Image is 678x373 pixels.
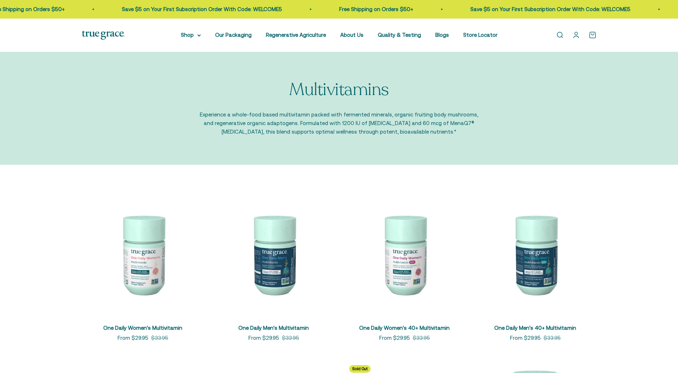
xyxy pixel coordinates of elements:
[118,334,148,342] sale-price: From $29.95
[200,110,479,136] p: Experience a whole-food based multivitamin packed with fermented minerals, organic fruiting body ...
[181,31,201,39] summary: Shop
[121,5,281,14] p: Save $5 on Your First Subscription Order With Code: WELCOME5
[103,325,182,331] a: One Daily Women's Multivitamin
[282,334,299,342] compare-at-price: $33.95
[213,193,335,315] img: One Daily Men's Multivitamin
[343,193,466,315] img: Daily Multivitamin for Immune Support, Energy, Daily Balance, and Healthy Bone Support* Vitamin A...
[289,80,389,99] p: Multivitamins
[544,334,561,342] compare-at-price: $33.95
[494,325,576,331] a: One Daily Men's 40+ Multivitamin
[435,32,449,38] a: Blogs
[151,334,168,342] compare-at-price: $33.95
[215,32,252,38] a: Our Packaging
[463,32,498,38] a: Store Locator
[82,193,204,315] img: We select ingredients that play a concrete role in true health, and we include them at effective ...
[379,334,410,342] sale-price: From $29.95
[340,32,363,38] a: About Us
[338,6,412,12] a: Free Shipping on Orders $50+
[474,193,597,315] img: One Daily Men's 40+ Multivitamin
[359,325,450,331] a: One Daily Women's 40+ Multivitamin
[266,32,326,38] a: Regenerative Agriculture
[470,5,630,14] p: Save $5 on Your First Subscription Order With Code: WELCOME5
[248,334,279,342] sale-price: From $29.95
[510,334,541,342] sale-price: From $29.95
[413,334,430,342] compare-at-price: $33.95
[378,32,421,38] a: Quality & Testing
[238,325,309,331] a: One Daily Men's Multivitamin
